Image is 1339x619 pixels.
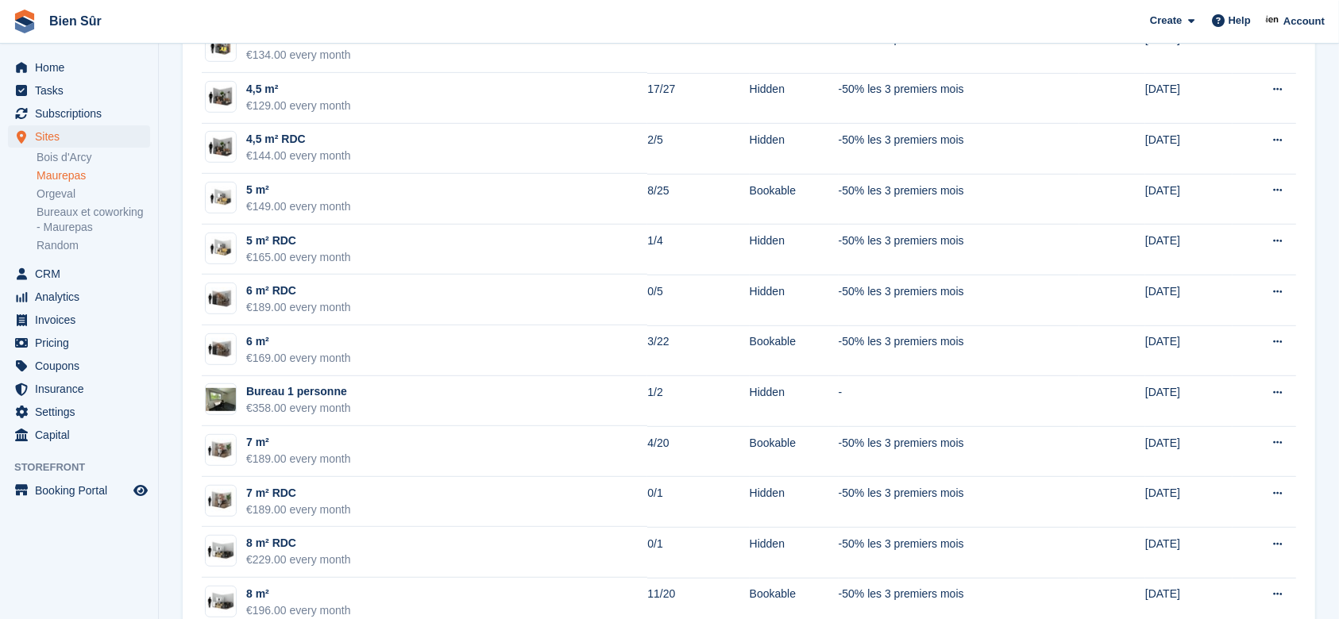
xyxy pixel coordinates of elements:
img: box-5m2.jpg [206,186,236,210]
td: [DATE] [1145,73,1233,124]
div: 8 m² RDC [246,535,351,552]
td: Hidden [750,73,839,124]
a: menu [8,424,150,446]
a: Preview store [131,481,150,500]
div: 8 m² [246,586,351,602]
a: menu [8,401,150,423]
span: Invoices [35,309,130,331]
td: Hidden [750,124,839,175]
a: Orgeval [37,186,150,202]
span: Help [1229,13,1251,29]
div: 7 m² RDC [246,485,351,502]
div: €189.00 every month [246,451,351,467]
span: CRM [35,263,130,285]
td: 0/1 [647,527,749,578]
td: 1/2 [647,376,749,427]
div: €189.00 every month [246,502,351,518]
td: Hidden [750,23,839,74]
div: €144.00 every month [246,148,351,164]
td: [DATE] [1145,426,1233,477]
td: -50% les 3 premiers mois [839,477,1079,528]
a: menu [8,263,150,285]
div: €229.00 every month [246,552,351,568]
img: box-8m2.jpg [206,540,236,563]
a: menu [8,125,150,148]
span: Account [1283,13,1325,29]
a: menu [8,479,150,502]
a: menu [8,332,150,354]
span: Coupons [35,355,130,377]
img: box-7m2.jpg [206,489,236,512]
span: Create [1150,13,1182,29]
img: box-5m2.jpg [206,236,236,260]
span: Capital [35,424,130,446]
div: €129.00 every month [246,98,351,114]
td: Hidden [750,376,839,427]
td: 0/5 [647,275,749,325]
td: 4/20 [647,426,749,477]
img: Asmaa Habri [1265,13,1281,29]
td: -50% les 3 premiers mois [839,426,1079,477]
span: Analytics [35,286,130,308]
td: [DATE] [1145,225,1233,275]
td: 1/4 [647,225,749,275]
td: 17/27 [647,73,749,124]
td: [DATE] [1145,174,1233,225]
td: Hidden [750,527,839,578]
div: 5 m² [246,182,351,198]
td: -50% les 3 premiers mois [839,527,1079,578]
div: 7 m² [246,434,351,451]
img: box-7m2.jpg [206,439,236,462]
div: Bureau 1 personne [246,383,351,400]
div: 6 m² RDC [246,283,351,299]
div: €196.00 every month [246,602,351,619]
span: Insurance [35,378,130,400]
td: 2/5 [647,124,749,175]
img: box-4m2.jpg [206,86,236,109]
td: Hidden [750,275,839,325]
a: menu [8,378,150,400]
td: [DATE] [1145,376,1233,427]
div: €358.00 every month [246,400,351,417]
a: menu [8,56,150,79]
div: 4,5 m² RDC [246,131,351,148]
img: box-6m2.jpg [206,287,236,310]
td: [DATE] [1145,124,1233,175]
a: menu [8,286,150,308]
td: -50% les 3 premiers mois [839,23,1079,74]
span: Tasks [35,79,130,102]
span: Pricing [35,332,130,354]
a: Maurepas [37,168,150,183]
span: Subscriptions [35,102,130,125]
td: 8/25 [647,174,749,225]
a: menu [8,79,150,102]
div: €189.00 every month [246,299,351,316]
td: 3/22 [647,325,749,376]
a: menu [8,355,150,377]
a: menu [8,102,150,125]
img: stora-icon-8386f47178a22dfd0bd8f6a31ec36ba5ce8667c1dd55bd0f319d3a0aa187defe.svg [13,10,37,33]
img: IMG_3619.JPG [206,388,236,411]
div: €165.00 every month [246,249,351,266]
td: [DATE] [1145,527,1233,578]
span: Home [35,56,130,79]
td: Hidden [750,477,839,528]
td: 0/1 [647,477,749,528]
img: box-6m2.jpg [206,338,236,361]
div: €134.00 every month [246,47,351,63]
span: Booking Portal [35,479,130,502]
span: Settings [35,401,130,423]
td: Hidden [750,225,839,275]
div: 5 m² RDC [246,233,351,249]
a: Bien Sûr [43,8,108,34]
td: 2/3 [647,23,749,74]
td: - [839,376,1079,427]
img: box-8m2.jpg [206,590,236,613]
a: menu [8,309,150,331]
td: [DATE] [1145,325,1233,376]
td: [DATE] [1145,275,1233,325]
a: Bois d'Arcy [37,150,150,165]
td: [DATE] [1145,477,1233,528]
td: -50% les 3 premiers mois [839,73,1079,124]
td: -50% les 3 premiers mois [839,124,1079,175]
